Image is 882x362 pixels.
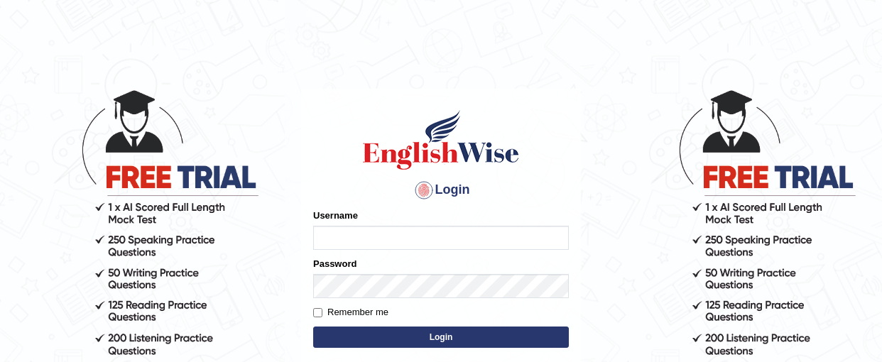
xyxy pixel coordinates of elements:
[360,108,522,172] img: Logo of English Wise sign in for intelligent practice with AI
[313,327,569,348] button: Login
[313,209,358,222] label: Username
[313,308,322,317] input: Remember me
[313,305,388,319] label: Remember me
[313,257,356,270] label: Password
[313,179,569,202] h4: Login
